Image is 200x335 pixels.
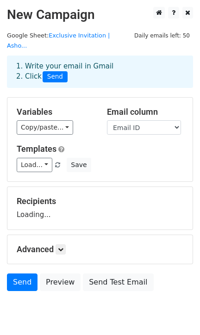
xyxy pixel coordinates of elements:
a: Exclusive Invitation | Asho... [7,32,110,50]
h5: Email column [107,107,183,117]
a: Preview [40,273,81,291]
h5: Variables [17,107,93,117]
a: Templates [17,144,56,154]
a: Copy/paste... [17,120,73,135]
h5: Advanced [17,244,183,254]
span: Send [43,71,68,82]
button: Save [67,158,91,172]
h2: New Campaign [7,7,193,23]
div: Loading... [17,196,183,220]
a: Send [7,273,37,291]
a: Daily emails left: 50 [131,32,193,39]
a: Load... [17,158,52,172]
a: Send Test Email [83,273,153,291]
div: 1. Write your email in Gmail 2. Click [9,61,191,82]
small: Google Sheet: [7,32,110,50]
h5: Recipients [17,196,183,206]
span: Daily emails left: 50 [131,31,193,41]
